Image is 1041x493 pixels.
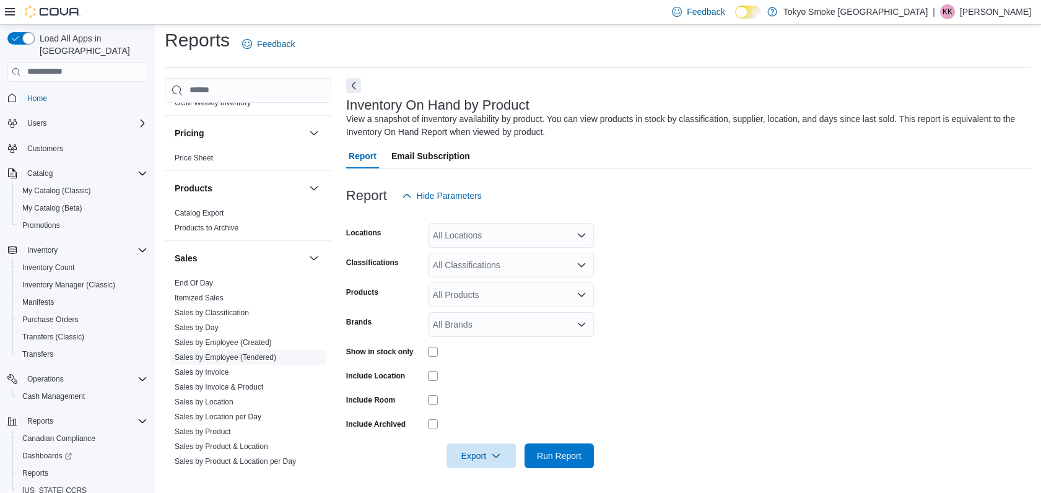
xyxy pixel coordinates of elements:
[175,208,224,218] span: Catalog Export
[22,116,51,131] button: Users
[22,349,53,359] span: Transfers
[175,153,213,163] span: Price Sheet
[307,251,321,266] button: Sales
[2,370,152,388] button: Operations
[12,276,152,294] button: Inventory Manager (Classic)
[2,139,152,157] button: Customers
[17,347,147,362] span: Transfers
[175,456,296,466] span: Sales by Product & Location per Day
[346,347,414,357] label: Show in stock only
[17,260,80,275] a: Inventory Count
[175,457,296,466] a: Sales by Product & Location per Day
[175,398,233,406] a: Sales by Location
[17,312,84,327] a: Purchase Orders
[12,259,152,276] button: Inventory Count
[22,434,95,443] span: Canadian Compliance
[22,220,60,230] span: Promotions
[175,252,198,264] h3: Sales
[12,199,152,217] button: My Catalog (Beta)
[175,308,249,317] a: Sales by Classification
[165,151,331,170] div: Pricing
[25,6,81,18] img: Cova
[22,243,63,258] button: Inventory
[22,372,69,386] button: Operations
[17,218,65,233] a: Promotions
[175,223,238,233] span: Products to Archive
[17,389,147,404] span: Cash Management
[2,165,152,182] button: Catalog
[346,98,529,113] h3: Inventory On Hand by Product
[17,329,147,344] span: Transfers (Classic)
[175,279,213,287] a: End Of Day
[175,427,231,437] span: Sales by Product
[22,315,79,325] span: Purchase Orders
[577,290,586,300] button: Open list of options
[17,295,59,310] a: Manifests
[17,183,96,198] a: My Catalog (Classic)
[17,466,53,481] a: Reports
[27,94,47,103] span: Home
[17,431,100,446] a: Canadian Compliance
[22,414,147,429] span: Reports
[27,168,53,178] span: Catalog
[12,346,152,363] button: Transfers
[22,166,147,181] span: Catalog
[22,414,58,429] button: Reports
[17,201,87,216] a: My Catalog (Beta)
[22,280,115,290] span: Inventory Manager (Classic)
[12,182,152,199] button: My Catalog (Classic)
[22,332,84,342] span: Transfers (Classic)
[346,287,378,297] label: Products
[175,412,261,421] a: Sales by Location per Day
[175,427,231,436] a: Sales by Product
[35,32,147,57] span: Load All Apps in [GEOGRAPHIC_DATA]
[17,218,147,233] span: Promotions
[165,206,331,240] div: Products
[175,323,219,332] a: Sales by Day
[17,347,58,362] a: Transfers
[12,465,152,482] button: Reports
[17,277,147,292] span: Inventory Manager (Classic)
[22,451,72,461] span: Dashboards
[933,4,935,19] p: |
[17,260,147,275] span: Inventory Count
[175,252,304,264] button: Sales
[175,294,224,302] a: Itemized Sales
[175,154,213,162] a: Price Sheet
[27,245,58,255] span: Inventory
[175,127,304,139] button: Pricing
[175,382,263,392] span: Sales by Invoice & Product
[349,144,377,168] span: Report
[783,4,928,19] p: Tokyo Smoke [GEOGRAPHIC_DATA]
[537,450,581,462] span: Run Report
[307,126,321,141] button: Pricing
[17,329,89,344] a: Transfers (Classic)
[346,317,372,327] label: Brands
[2,412,152,430] button: Reports
[397,183,487,208] button: Hide Parameters
[577,320,586,329] button: Open list of options
[175,323,219,333] span: Sales by Day
[175,442,268,452] span: Sales by Product & Location
[175,397,233,407] span: Sales by Location
[27,144,63,154] span: Customers
[346,395,395,405] label: Include Room
[346,258,399,268] label: Classifications
[165,95,331,115] div: OCM
[391,144,470,168] span: Email Subscription
[346,188,387,203] h3: Report
[175,308,249,318] span: Sales by Classification
[165,276,331,489] div: Sales
[22,166,58,181] button: Catalog
[2,115,152,132] button: Users
[175,368,229,377] a: Sales by Invoice
[17,201,147,216] span: My Catalog (Beta)
[12,328,152,346] button: Transfers (Classic)
[257,38,295,50] span: Feedback
[454,443,508,468] span: Export
[175,442,268,451] a: Sales by Product & Location
[2,89,152,107] button: Home
[577,260,586,270] button: Open list of options
[175,127,204,139] h3: Pricing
